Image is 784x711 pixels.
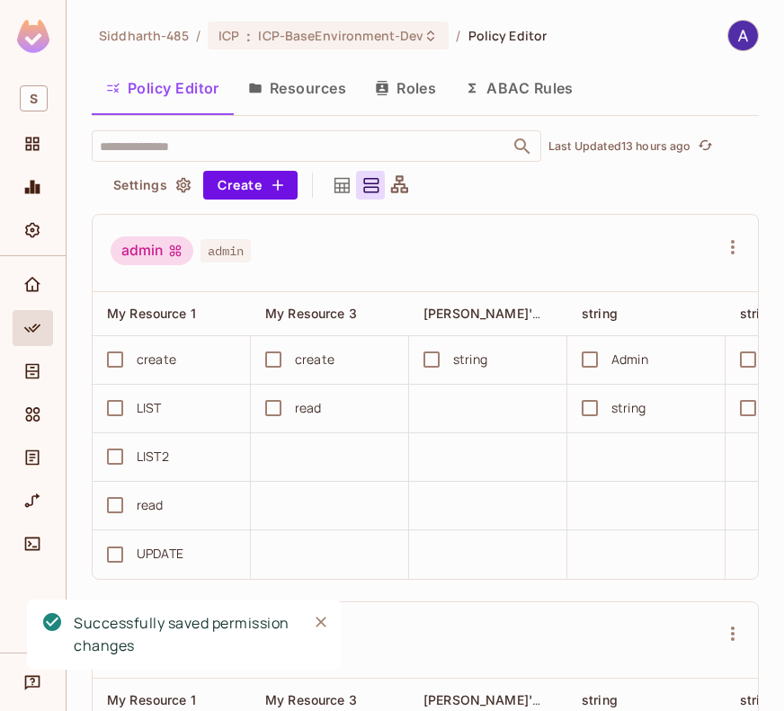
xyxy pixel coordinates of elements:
div: create [137,350,176,369]
button: Resources [234,66,361,111]
div: Admin [611,350,648,369]
li: / [456,27,460,44]
span: string [582,692,618,707]
span: refresh [698,138,713,156]
div: string [453,350,487,369]
span: string [582,306,618,321]
span: My Resource 1 [107,306,196,321]
button: ABAC Rules [450,66,588,111]
div: Elements [13,396,53,432]
span: [PERSON_NAME]'S UPDATED RESOURCE 1 [423,305,683,322]
button: Policy Editor [92,66,234,111]
div: Successfully saved permission changes [74,612,293,657]
span: Click to refresh data [691,136,717,157]
div: LIST2 [137,447,169,467]
div: create [295,350,334,369]
span: ICP-BaseEnvironment-Dev [258,27,423,44]
div: Workspace: Siddharth-485 [13,78,53,119]
span: : [245,29,252,43]
div: string [611,398,646,418]
span: [PERSON_NAME]'S UPDATED RESOURCE 1 [423,691,683,708]
div: Policy [13,310,53,346]
p: Last Updated 13 hours ago [548,139,691,154]
div: Audit Log [13,440,53,475]
div: URL Mapping [13,483,53,519]
span: Policy Editor [468,27,548,44]
div: Projects [13,126,53,162]
span: S [20,85,48,111]
span: the active workspace [99,27,189,44]
span: string [740,306,776,321]
span: My Resource 3 [265,306,357,321]
button: Settings [106,171,196,200]
div: Home [13,267,53,303]
div: Settings [13,212,53,248]
div: UPDATE [137,544,183,564]
button: Open [510,134,535,159]
button: Create [203,171,298,200]
span: string [740,692,776,707]
div: read [295,398,322,418]
span: ICP [218,27,239,44]
div: admin [111,236,193,265]
span: My Resource 3 [265,692,357,707]
img: ASHISH SANDEY [728,21,758,50]
div: Directory [13,353,53,389]
div: Help & Updates [13,664,53,700]
img: SReyMgAAAABJRU5ErkJggg== [17,20,49,53]
button: refresh [695,136,717,157]
button: Roles [361,66,450,111]
div: read [137,495,164,515]
div: Monitoring [13,169,53,205]
span: My Resource 1 [107,692,196,707]
li: / [196,27,200,44]
div: LIST [137,398,162,418]
div: Connect [13,526,53,562]
button: Close [307,609,334,635]
span: admin [200,239,251,262]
